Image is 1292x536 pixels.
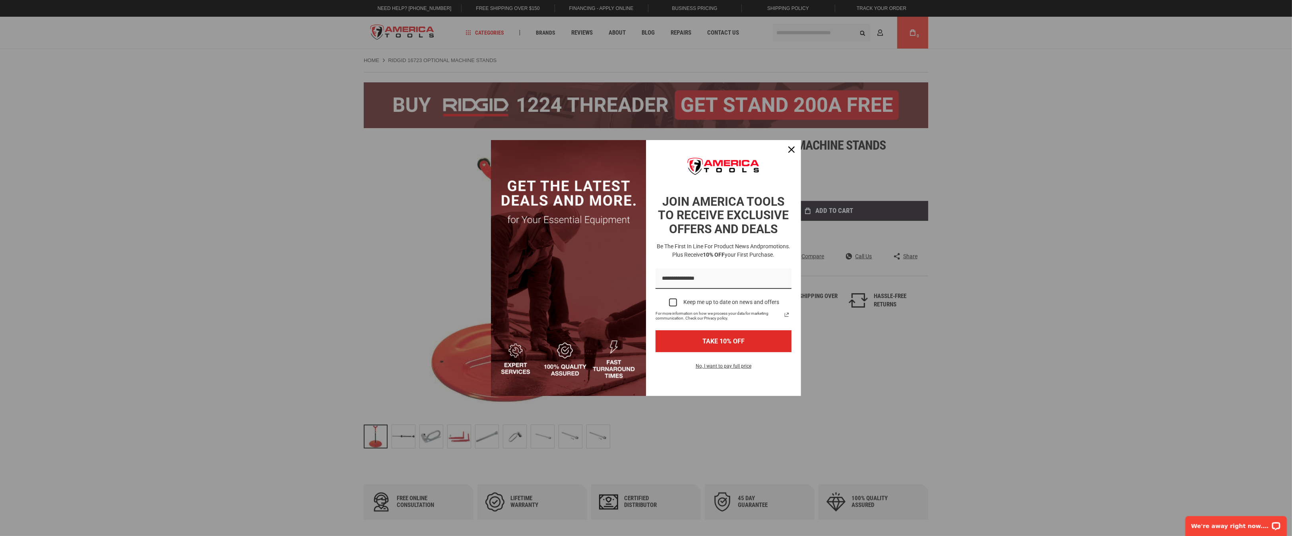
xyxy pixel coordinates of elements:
[654,242,793,259] h3: Be the first in line for product news and
[656,311,782,321] span: For more information on how we process your data for marketing communication. Check our Privacy p...
[782,140,801,159] button: Close
[1180,511,1292,536] iframe: LiveChat chat widget
[683,299,779,306] div: Keep me up to date on news and offers
[782,310,791,320] svg: link icon
[788,146,795,153] svg: close icon
[656,330,791,352] button: TAKE 10% OFF
[703,251,725,258] strong: 10% OFF
[689,362,758,375] button: No, I want to pay full price
[782,310,791,320] a: Read our Privacy Policy
[656,269,791,289] input: Email field
[658,195,789,236] strong: JOIN AMERICA TOOLS TO RECEIVE EXCLUSIVE OFFERS AND DEALS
